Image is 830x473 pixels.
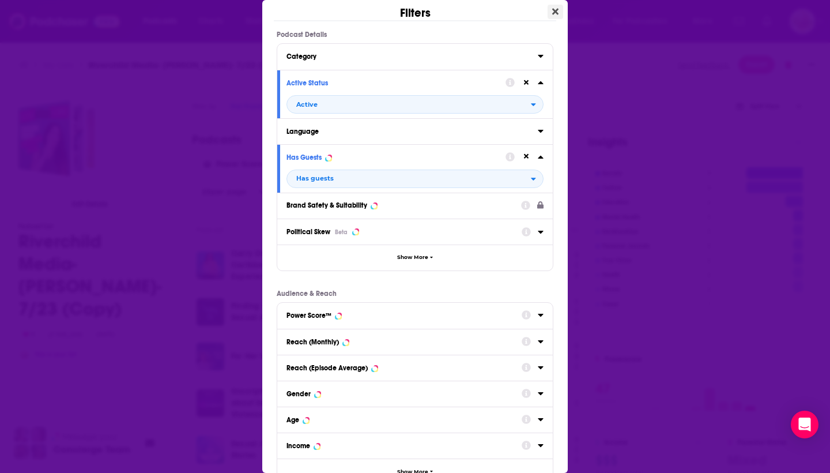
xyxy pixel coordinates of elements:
button: Language [286,123,538,138]
button: Income [286,438,522,452]
button: Age [286,412,522,426]
h2: filter dropdown [286,95,544,114]
div: Gender [286,390,311,398]
button: Political SkewBeta [286,224,522,239]
button: Gender [286,386,522,400]
div: Open Intercom Messenger [791,411,818,438]
div: Age [286,416,299,424]
div: Reach (Episode Average) [286,364,368,372]
button: Reach (Monthly) [286,334,522,348]
div: Income [286,442,310,450]
div: Active Status [286,79,498,87]
button: Active Status [286,75,505,89]
button: open menu [286,95,544,114]
span: Active [296,102,318,108]
button: Power Score™ [286,307,522,322]
div: Beta [335,228,348,236]
button: Category [286,48,538,63]
button: Has Guests [286,149,505,164]
div: Language [286,127,530,136]
div: Power Score™ [286,311,331,320]
div: Reach (Monthly) [286,338,339,346]
p: Audience & Reach [277,290,553,298]
button: Show More [277,245,553,271]
div: Brand Safety & Suitability [286,201,367,209]
button: Reach (Episode Average) [286,360,522,374]
button: Brand Safety & Suitability [286,198,521,212]
span: Has guests [296,175,334,182]
div: Category [286,52,530,61]
span: Show More [397,254,428,261]
button: Close [548,5,563,19]
h2: filter dropdown [286,170,544,188]
p: Podcast Details [277,31,553,39]
div: Has Guests [286,153,322,162]
button: open menu [286,170,544,188]
span: Political Skew [286,228,330,236]
a: Brand Safety & Suitability [286,198,544,212]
